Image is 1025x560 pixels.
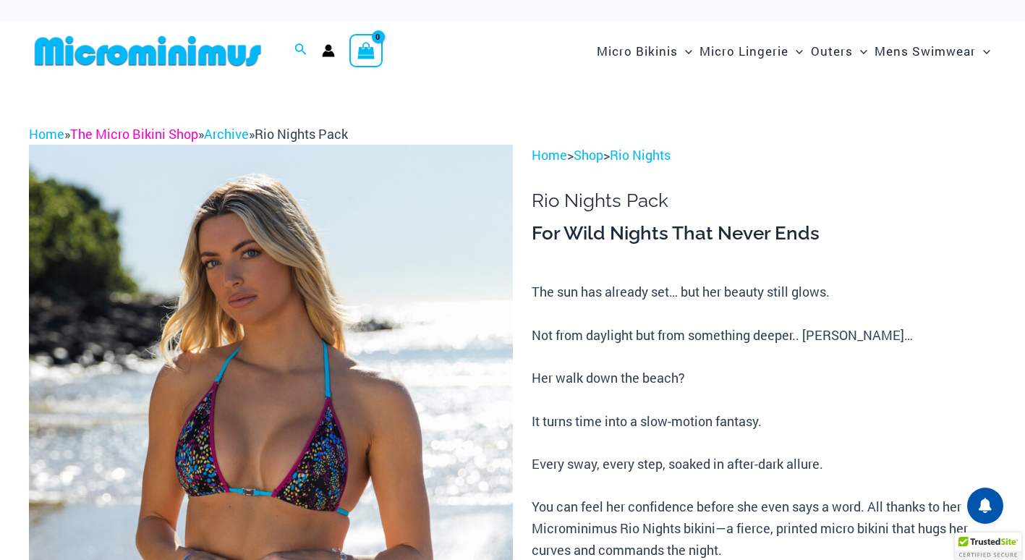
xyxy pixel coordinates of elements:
[29,125,348,143] span: » » »
[593,29,696,73] a: Micro BikinisMenu ToggleMenu Toggle
[591,27,996,75] nav: Site Navigation
[574,146,603,164] a: Shop
[955,533,1021,560] div: TrustedSite Certified
[699,33,788,69] span: Micro Lingerie
[811,33,853,69] span: Outers
[255,125,348,143] span: Rio Nights Pack
[29,125,64,143] a: Home
[204,125,249,143] a: Archive
[294,41,307,60] a: Search icon link
[807,29,871,73] a: OutersMenu ToggleMenu Toggle
[610,146,671,164] a: Rio Nights
[532,221,996,246] h3: For Wild Nights That Never Ends
[696,29,807,73] a: Micro LingerieMenu ToggleMenu Toggle
[532,190,996,212] h1: Rio Nights Pack
[532,145,996,166] p: > >
[70,125,198,143] a: The Micro Bikini Shop
[532,146,567,164] a: Home
[853,33,867,69] span: Menu Toggle
[349,34,383,67] a: View Shopping Cart, empty
[976,33,990,69] span: Menu Toggle
[29,35,267,67] img: MM SHOP LOGO FLAT
[678,33,692,69] span: Menu Toggle
[788,33,803,69] span: Menu Toggle
[597,33,678,69] span: Micro Bikinis
[875,33,976,69] span: Mens Swimwear
[871,29,994,73] a: Mens SwimwearMenu ToggleMenu Toggle
[322,44,335,57] a: Account icon link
